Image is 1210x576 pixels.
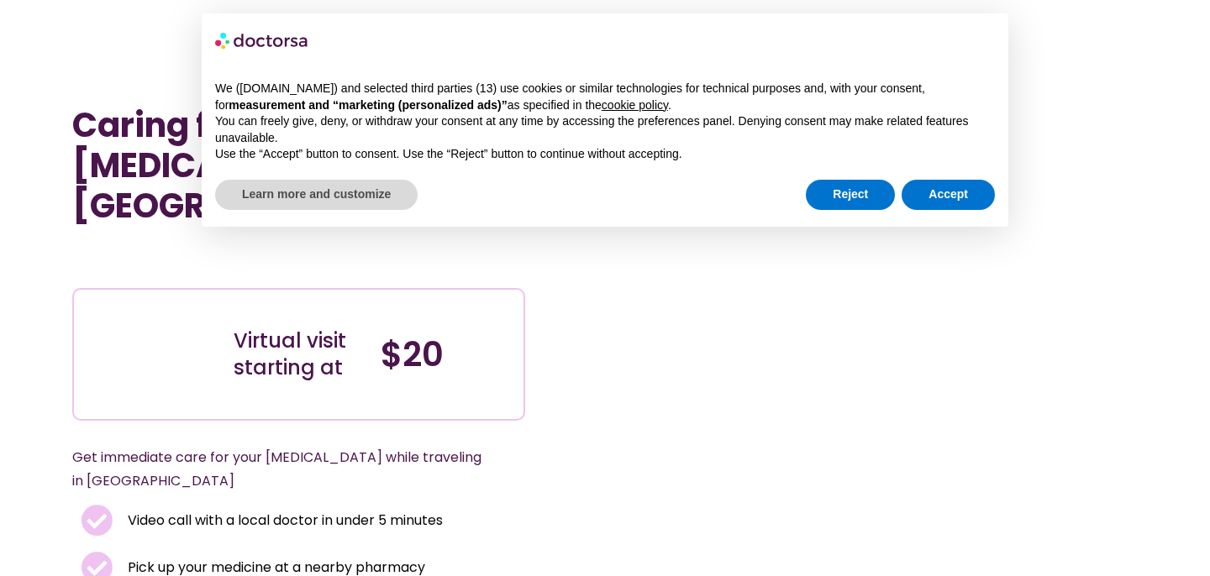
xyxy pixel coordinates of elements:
[806,180,895,210] button: Reject
[902,180,995,210] button: Accept
[100,302,204,406] img: Illustration depicting a young woman in a casual outfit, engaged with her smartphone. She has a p...
[124,509,443,532] span: Video call with a local doctor in under 5 minutes
[229,98,507,112] strong: measurement and “marketing (personalized ads)”
[234,327,364,381] div: Virtual visit starting at
[81,251,333,271] iframe: Customer reviews powered by Trustpilot
[215,146,995,163] p: Use the “Accept” button to consent. Use the “Reject” button to continue without accepting.
[72,105,525,226] h1: Caring for [MEDICAL_DATA] in [GEOGRAPHIC_DATA]
[215,81,995,113] p: We ([DOMAIN_NAME]) and selected third parties (13) use cookies or similar technologies for techni...
[381,334,511,374] h4: $20
[215,113,995,146] p: You can freely give, deny, or withdraw your consent at any time by accessing the preferences pane...
[215,27,309,54] img: logo
[215,180,418,210] button: Learn more and customize
[602,98,668,112] a: cookie policy
[72,446,485,493] p: Get immediate care for your [MEDICAL_DATA] while traveling in [GEOGRAPHIC_DATA]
